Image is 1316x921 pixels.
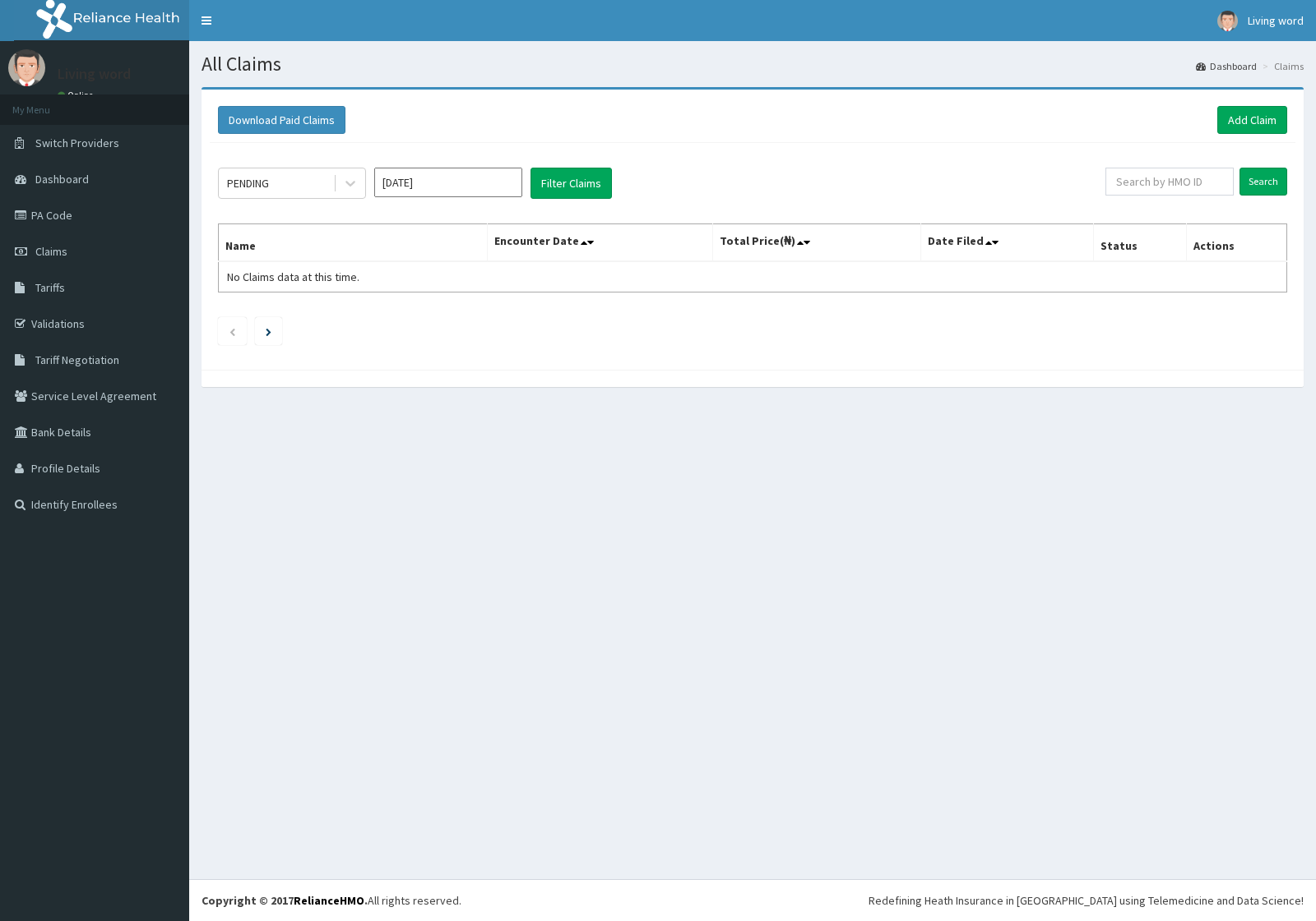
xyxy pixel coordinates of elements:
[218,106,345,134] button: Download Paid Claims
[35,136,119,150] span: Switch Providers
[1240,168,1287,196] input: Search
[712,224,920,262] th: Total Price(₦)
[266,324,271,338] a: Next page
[1258,59,1304,73] li: Claims
[869,892,1304,909] div: Redefining Heath Insurance in [GEOGRAPHIC_DATA] using Telemedicine and Data Science!
[202,893,368,908] strong: Copyright © 2017 .
[1196,59,1257,73] a: Dashboard
[1248,13,1304,28] span: Living word
[1217,106,1287,134] a: Add Claim
[1105,168,1235,196] input: Search by HMO ID
[189,879,1316,921] footer: All rights reserved.
[229,324,236,338] a: Previous page
[58,90,97,101] a: Online
[1186,224,1286,262] th: Actions
[35,352,119,367] span: Tariff Negotiation
[488,224,712,262] th: Encounter Date
[1217,11,1238,31] img: User Image
[227,175,269,191] div: PENDING
[219,224,488,262] th: Name
[531,168,612,199] button: Filter Claims
[374,168,522,197] input: Select Month and Year
[227,269,359,284] span: No Claims data at this time.
[35,280,65,295] span: Tariffs
[8,49,45,86] img: User Image
[921,224,1094,262] th: Date Filed
[294,893,364,908] a: RelianceHMO
[1093,224,1186,262] th: Status
[35,172,89,187] span: Dashboard
[58,67,131,81] p: Living word
[35,244,67,259] span: Claims
[202,53,1304,75] h1: All Claims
